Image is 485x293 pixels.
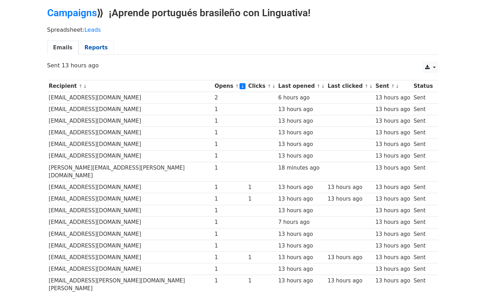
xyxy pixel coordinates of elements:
[412,228,434,240] td: Sent
[235,84,239,89] a: ↑
[214,254,245,262] div: 1
[248,277,275,285] div: 1
[248,195,275,203] div: 1
[47,92,213,104] td: [EMAIL_ADDRESS][DOMAIN_NAME]
[396,84,399,89] a: ↓
[375,218,410,226] div: 13 hours ago
[47,115,213,127] td: [EMAIL_ADDRESS][DOMAIN_NAME]
[375,265,410,273] div: 13 hours ago
[214,129,245,137] div: 1
[247,80,276,92] th: Clicks
[326,80,374,92] th: Last clicked
[375,230,410,238] div: 13 hours ago
[328,277,372,285] div: 13 hours ago
[47,80,213,92] th: Recipient
[47,263,213,275] td: [EMAIL_ADDRESS][DOMAIN_NAME]
[412,115,434,127] td: Sent
[267,84,271,89] a: ↑
[369,84,373,89] a: ↓
[375,277,410,285] div: 13 hours ago
[214,183,245,191] div: 1
[375,207,410,215] div: 13 hours ago
[412,80,434,92] th: Status
[450,259,485,293] div: Widget de chat
[278,140,324,148] div: 13 hours ago
[317,84,321,89] a: ↑
[47,182,213,193] td: [EMAIL_ADDRESS][DOMAIN_NAME]
[412,263,434,275] td: Sent
[214,94,245,102] div: 2
[47,216,213,228] td: [EMAIL_ADDRESS][DOMAIN_NAME]
[214,218,245,226] div: 1
[278,195,324,203] div: 13 hours ago
[412,205,434,216] td: Sent
[450,259,485,293] iframe: Chat Widget
[47,139,213,150] td: [EMAIL_ADDRESS][DOMAIN_NAME]
[375,140,410,148] div: 13 hours ago
[412,251,434,263] td: Sent
[278,265,324,273] div: 13 hours ago
[391,84,395,89] a: ↑
[375,254,410,262] div: 13 hours ago
[276,80,326,92] th: Last opened
[328,254,372,262] div: 13 hours ago
[278,183,324,191] div: 13 hours ago
[412,162,434,182] td: Sent
[214,195,245,203] div: 1
[412,240,434,251] td: Sent
[47,228,213,240] td: [EMAIL_ADDRESS][DOMAIN_NAME]
[214,105,245,114] div: 1
[328,183,372,191] div: 13 hours ago
[47,26,438,33] p: Spreadsheet:
[375,129,410,137] div: 13 hours ago
[248,183,275,191] div: 1
[412,182,434,193] td: Sent
[47,41,79,55] a: Emails
[375,195,410,203] div: 13 hours ago
[214,140,245,148] div: 1
[375,183,410,191] div: 13 hours ago
[214,117,245,125] div: 1
[214,277,245,285] div: 1
[47,7,438,19] h2: ⟫ ¡Aprende portugués brasileño con Linguativa!
[47,193,213,205] td: [EMAIL_ADDRESS][DOMAIN_NAME]
[278,218,324,226] div: 7 hours ago
[213,80,247,92] th: Opens
[375,152,410,160] div: 13 hours ago
[248,254,275,262] div: 1
[375,105,410,114] div: 13 hours ago
[321,84,325,89] a: ↓
[85,26,101,33] a: Leads
[278,207,324,215] div: 13 hours ago
[278,94,324,102] div: 6 hours ago
[278,254,324,262] div: 13 hours ago
[79,84,82,89] a: ↑
[47,205,213,216] td: [EMAIL_ADDRESS][DOMAIN_NAME]
[374,80,412,92] th: Sent
[412,139,434,150] td: Sent
[278,117,324,125] div: 13 hours ago
[47,104,213,115] td: [EMAIL_ADDRESS][DOMAIN_NAME]
[278,129,324,137] div: 13 hours ago
[47,127,213,139] td: [EMAIL_ADDRESS][DOMAIN_NAME]
[375,117,410,125] div: 13 hours ago
[412,193,434,205] td: Sent
[47,62,438,69] p: Sent 13 hours ago
[278,242,324,250] div: 13 hours ago
[214,230,245,238] div: 1
[328,195,372,203] div: 13 hours ago
[278,152,324,160] div: 13 hours ago
[375,164,410,172] div: 13 hours ago
[412,127,434,139] td: Sent
[412,92,434,104] td: Sent
[47,150,213,162] td: [EMAIL_ADDRESS][DOMAIN_NAME]
[272,84,276,89] a: ↓
[214,242,245,250] div: 1
[214,164,245,172] div: 1
[412,104,434,115] td: Sent
[412,150,434,162] td: Sent
[375,242,410,250] div: 13 hours ago
[83,84,87,89] a: ↓
[278,105,324,114] div: 13 hours ago
[278,164,324,172] div: 18 minutes ago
